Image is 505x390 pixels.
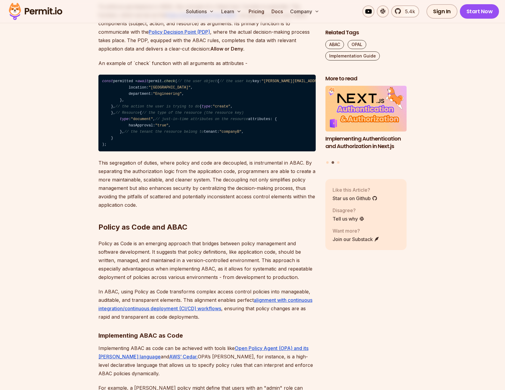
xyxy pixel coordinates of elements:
[391,5,419,17] a: 5.4k
[149,29,210,35] a: Policy Decision Point (PDP)
[138,79,149,83] span: await
[325,51,380,60] a: Implementation Guide
[169,354,198,360] a: AWS’ Cedar.
[98,223,187,231] strong: Policy as Code and ABAC
[177,79,217,83] span: // the user object
[131,117,153,121] span: "document"
[325,86,407,158] a: Implementing Authentication and Authorization in Next.jsImplementing Authentication and Authoriza...
[210,46,243,52] strong: Allow or Deny
[288,5,322,17] button: Company
[98,2,316,53] p: To enforce permissions in ABAC, the concept of a 'black-box' function is essential. This function...
[115,111,140,115] span: // Resource
[202,104,210,109] span: type
[325,86,407,165] div: Posts
[6,1,65,22] img: Permit logo
[337,161,339,164] button: Go to slide 3
[262,79,357,83] span: "[PERSON_NAME][EMAIL_ADDRESS][DOMAIN_NAME]"
[102,79,113,83] span: const
[153,92,182,96] span: "Engineering"
[98,332,183,339] strong: Implementing ABAC as Code
[98,59,316,67] p: An example of `check` function with all arguments as attributes -
[213,104,231,109] span: "create"
[269,5,285,17] a: Docs
[115,104,199,109] span: // the action the user is trying to do
[184,5,216,17] button: Solutions
[325,86,407,158] li: 2 of 3
[155,123,169,128] span: "true"
[219,5,244,17] button: Learn
[348,40,366,49] a: OPAL
[120,117,129,121] span: type
[98,287,316,321] p: In ABAC, using Policy as Code transforms complex access control policies into manageable, auditab...
[325,29,407,36] h2: Related Tags
[155,117,248,121] span: // just-in-time attributes on the resource
[219,130,242,134] span: "companyB"
[401,8,415,15] span: 5.4k
[460,4,499,19] a: Start Now
[426,4,457,19] a: Sign In
[98,344,316,378] p: Implementing ABAC as code can be achieved with tools like and OPA’s [PERSON_NAME], for instance, ...
[333,186,377,193] p: Like this Article?
[333,215,364,222] a: Tell us why
[246,5,267,17] a: Pricing
[164,79,175,83] span: check
[325,40,344,49] a: ABAC
[98,159,316,209] p: This segregation of duties, where policy and code are decoupled, is instrumental in ABAC. By sepa...
[325,135,407,150] h3: Implementing Authentication and Authorization in Next.js
[149,85,191,90] span: "[GEOGRAPHIC_DATA]"
[333,227,380,234] p: Want more?
[333,207,364,214] p: Disagree?
[219,79,252,83] span: // the user key
[325,75,407,82] h2: More to read
[333,195,377,202] a: Star us on Github
[325,86,407,132] img: Implementing Authentication and Authorization in Next.js
[98,75,316,152] code: permitted = permit. ( { key: , attributes: { location: , department: , }, }, { : , }, { : , attri...
[142,111,244,115] span: // the type of the resource (the resource key)
[332,161,334,164] button: Go to slide 2
[326,161,329,164] button: Go to slide 1
[333,236,380,243] a: Join our Substack
[98,239,316,281] p: Policy as Code is an emerging approach that bridges between policy management and software develo...
[124,130,204,134] span: // the tenant the resource belong to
